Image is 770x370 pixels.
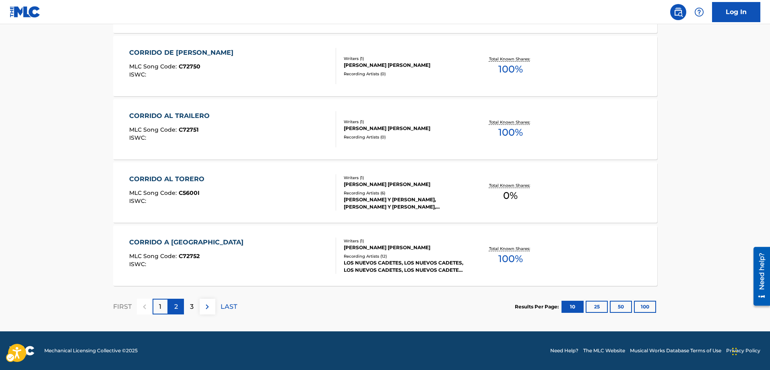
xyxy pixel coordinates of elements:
[344,253,465,259] div: Recording Artists ( 12 )
[583,347,625,354] a: The MLC Website
[610,301,632,313] button: 50
[732,339,737,364] div: Drag
[129,63,179,70] span: MLC Song Code :
[489,56,532,62] p: Total Known Shares:
[129,48,237,58] div: CORRIDO DE [PERSON_NAME]
[503,188,518,203] span: 0 %
[489,246,532,252] p: Total Known Shares:
[498,125,523,140] span: 100 %
[202,302,212,312] img: right
[489,119,532,125] p: Total Known Shares:
[344,181,465,188] div: [PERSON_NAME] [PERSON_NAME]
[179,63,200,70] span: C72750
[129,134,148,141] span: ISWC :
[344,56,465,62] div: Writers ( 1 )
[10,6,41,18] img: MLC Logo
[344,196,465,211] div: [PERSON_NAME] Y [PERSON_NAME], [PERSON_NAME] Y [PERSON_NAME], [PERSON_NAME] Y [PERSON_NAME], [PER...
[344,244,465,251] div: [PERSON_NAME] [PERSON_NAME]
[634,301,656,313] button: 100
[515,303,561,310] p: Results Per Page:
[179,252,200,260] span: C72752
[174,302,178,312] p: 2
[344,190,465,196] div: Recording Artists ( 6 )
[344,259,465,274] div: LOS NUEVOS CADETES, LOS NUEVOS CADETES, LOS NUEVOS CADETES, LOS NUEVOS CADETES, LOS COYOTES DEL N...
[630,347,721,354] a: Musical Works Database Terms of Use
[129,111,214,121] div: CORRIDO AL TRAILERO
[179,126,198,133] span: C72751
[550,347,578,354] a: Need Help?
[129,197,148,205] span: ISWC :
[562,301,584,313] button: 10
[712,2,760,22] a: Log In
[113,302,132,312] p: FIRST
[673,7,683,17] img: search
[344,175,465,181] div: Writers ( 1 )
[498,252,523,266] span: 100 %
[344,119,465,125] div: Writers ( 1 )
[113,225,657,286] a: CORRIDO A [GEOGRAPHIC_DATA]MLC Song Code:C72752ISWC:Writers (1)[PERSON_NAME] [PERSON_NAME]Recordi...
[190,302,194,312] p: 3
[344,134,465,140] div: Recording Artists ( 0 )
[113,36,657,96] a: CORRIDO DE [PERSON_NAME]MLC Song Code:C72750ISWC:Writers (1)[PERSON_NAME] [PERSON_NAME]Recording ...
[221,302,237,312] p: LAST
[113,99,657,159] a: CORRIDO AL TRAILEROMLC Song Code:C72751ISWC:Writers (1)[PERSON_NAME] [PERSON_NAME]Recording Artis...
[129,238,248,247] div: CORRIDO A [GEOGRAPHIC_DATA]
[730,331,770,370] div: Chat Widget
[694,7,704,17] img: help
[129,189,179,196] span: MLC Song Code :
[159,302,161,312] p: 1
[726,347,760,354] a: Privacy Policy
[44,347,138,354] span: Mechanical Licensing Collective © 2025
[129,260,148,268] span: ISWC :
[747,244,770,309] iframe: Iframe | Resource Center
[10,346,35,356] img: logo
[344,71,465,77] div: Recording Artists ( 0 )
[344,125,465,132] div: [PERSON_NAME] [PERSON_NAME]
[730,331,770,370] iframe: Hubspot Iframe
[498,62,523,76] span: 100 %
[344,62,465,69] div: [PERSON_NAME] [PERSON_NAME]
[129,252,179,260] span: MLC Song Code :
[113,162,657,223] a: CORRIDO AL TOREROMLC Song Code:C5600IISWC:Writers (1)[PERSON_NAME] [PERSON_NAME]Recording Artists...
[586,301,608,313] button: 25
[179,189,200,196] span: C5600I
[344,238,465,244] div: Writers ( 1 )
[129,126,179,133] span: MLC Song Code :
[489,182,532,188] p: Total Known Shares:
[129,174,208,184] div: CORRIDO AL TORERO
[129,71,148,78] span: ISWC :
